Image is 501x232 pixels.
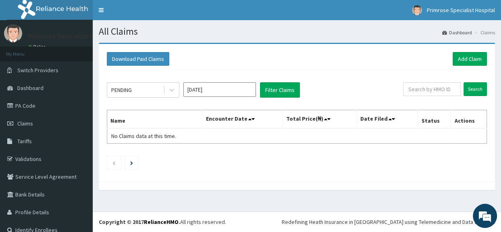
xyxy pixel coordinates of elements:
[453,52,487,66] a: Add Claim
[99,26,495,37] h1: All Claims
[111,86,132,94] div: PENDING
[4,24,22,42] img: User Image
[17,120,33,127] span: Claims
[4,150,154,178] textarea: Type your message and hit 'Enter'
[130,159,133,166] a: Next page
[403,82,461,96] input: Search by HMO ID
[111,132,176,140] span: No Claims data at this time.
[183,82,256,97] input: Select Month and Year
[412,5,422,15] img: User Image
[17,67,58,74] span: Switch Providers
[107,110,203,129] th: Name
[107,52,169,66] button: Download Paid Claims
[357,110,418,129] th: Date Filed
[28,44,48,50] a: Online
[418,110,451,129] th: Status
[260,82,300,98] button: Filter Claims
[112,159,116,166] a: Previous page
[464,82,487,96] input: Search
[15,40,33,61] img: d_794563401_company_1708531726252_794563401
[442,29,472,36] a: Dashboard
[17,84,44,92] span: Dashboard
[42,45,135,56] div: Chat with us now
[47,67,111,148] span: We're online!
[282,218,495,226] div: Redefining Heath Insurance in [GEOGRAPHIC_DATA] using Telemedicine and Data Science!
[473,29,495,36] li: Claims
[427,6,495,14] span: Primrose Specialist Hospital
[17,138,32,145] span: Tariffs
[283,110,357,129] th: Total Price(₦)
[99,218,180,226] strong: Copyright © 2017 .
[451,110,487,129] th: Actions
[203,110,283,129] th: Encounter Date
[144,218,179,226] a: RelianceHMO
[132,4,152,23] div: Minimize live chat window
[28,33,116,40] p: Primrose Specialist Hospital
[93,211,501,232] footer: All rights reserved.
